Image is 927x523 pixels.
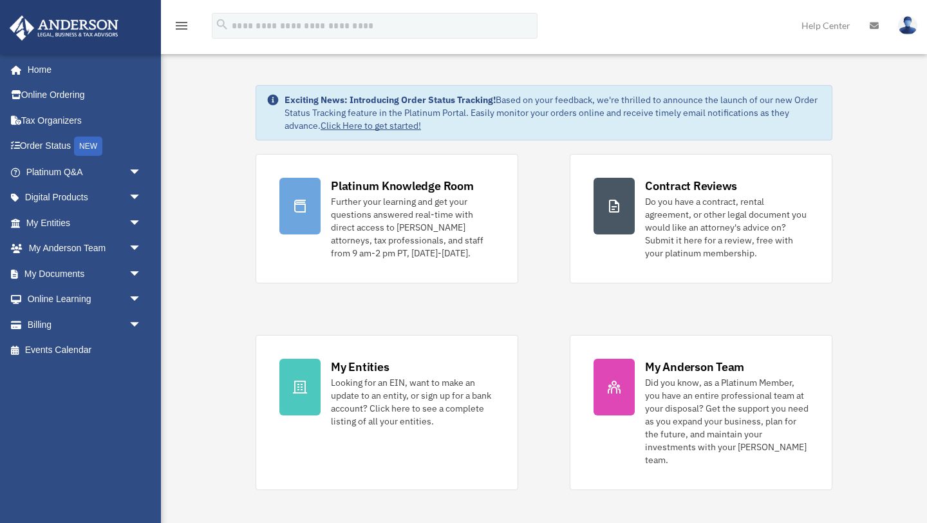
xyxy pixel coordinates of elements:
a: My Entitiesarrow_drop_down [9,210,161,236]
i: menu [174,18,189,33]
img: User Pic [898,16,917,35]
span: arrow_drop_down [129,185,154,211]
div: Based on your feedback, we're thrilled to announce the launch of our new Order Status Tracking fe... [285,93,821,132]
div: My Entities [331,359,389,375]
div: My Anderson Team [645,359,744,375]
a: Click Here to get started! [321,120,421,131]
a: Billingarrow_drop_down [9,312,161,338]
a: Platinum Knowledge Room Further your learning and get your questions answered real-time with dire... [256,154,518,283]
a: Online Learningarrow_drop_down [9,287,161,312]
a: My Documentsarrow_drop_down [9,261,161,287]
a: My Anderson Teamarrow_drop_down [9,236,161,261]
div: Platinum Knowledge Room [331,178,474,194]
div: Did you know, as a Platinum Member, you have an entire professional team at your disposal? Get th... [645,376,809,466]
div: Looking for an EIN, want to make an update to an entity, or sign up for a bank account? Click her... [331,376,494,428]
a: Contract Reviews Do you have a contract, rental agreement, or other legal document you would like... [570,154,832,283]
a: Events Calendar [9,338,161,363]
a: Digital Productsarrow_drop_down [9,185,161,211]
a: Tax Organizers [9,108,161,133]
strong: Exciting News: Introducing Order Status Tracking! [285,94,496,106]
i: search [215,17,229,32]
a: Order StatusNEW [9,133,161,160]
a: Platinum Q&Aarrow_drop_down [9,159,161,185]
a: My Anderson Team Did you know, as a Platinum Member, you have an entire professional team at your... [570,335,832,490]
a: menu [174,23,189,33]
span: arrow_drop_down [129,287,154,313]
div: Contract Reviews [645,178,737,194]
div: Further your learning and get your questions answered real-time with direct access to [PERSON_NAM... [331,195,494,260]
span: arrow_drop_down [129,236,154,262]
span: arrow_drop_down [129,261,154,287]
span: arrow_drop_down [129,312,154,338]
div: Do you have a contract, rental agreement, or other legal document you would like an attorney's ad... [645,195,809,260]
span: arrow_drop_down [129,210,154,236]
span: arrow_drop_down [129,159,154,185]
div: NEW [74,137,102,156]
a: My Entities Looking for an EIN, want to make an update to an entity, or sign up for a bank accoun... [256,335,518,490]
a: Online Ordering [9,82,161,108]
img: Anderson Advisors Platinum Portal [6,15,122,41]
a: Home [9,57,154,82]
